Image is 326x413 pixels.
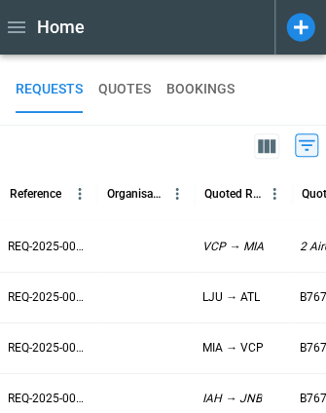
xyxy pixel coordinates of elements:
[37,16,85,39] h1: Home
[262,181,287,206] button: Quoted Route column menu
[202,289,260,306] p: LJU → ATL
[204,187,262,201] div: Quoted Route
[8,239,90,255] p: REQ-2025-003903
[8,340,90,357] p: REQ-2025-003901
[202,340,264,357] p: MIA → VCP
[164,181,190,206] button: Organisation column menu
[107,187,164,201] div: Organisation
[8,289,90,306] p: REQ-2025-003902
[67,181,92,206] button: Reference column menu
[16,66,83,113] button: REQUESTS
[166,66,235,113] button: BOOKINGS
[10,187,61,201] div: Reference
[202,239,264,255] p: VCP → MIA
[98,66,151,113] button: QUOTES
